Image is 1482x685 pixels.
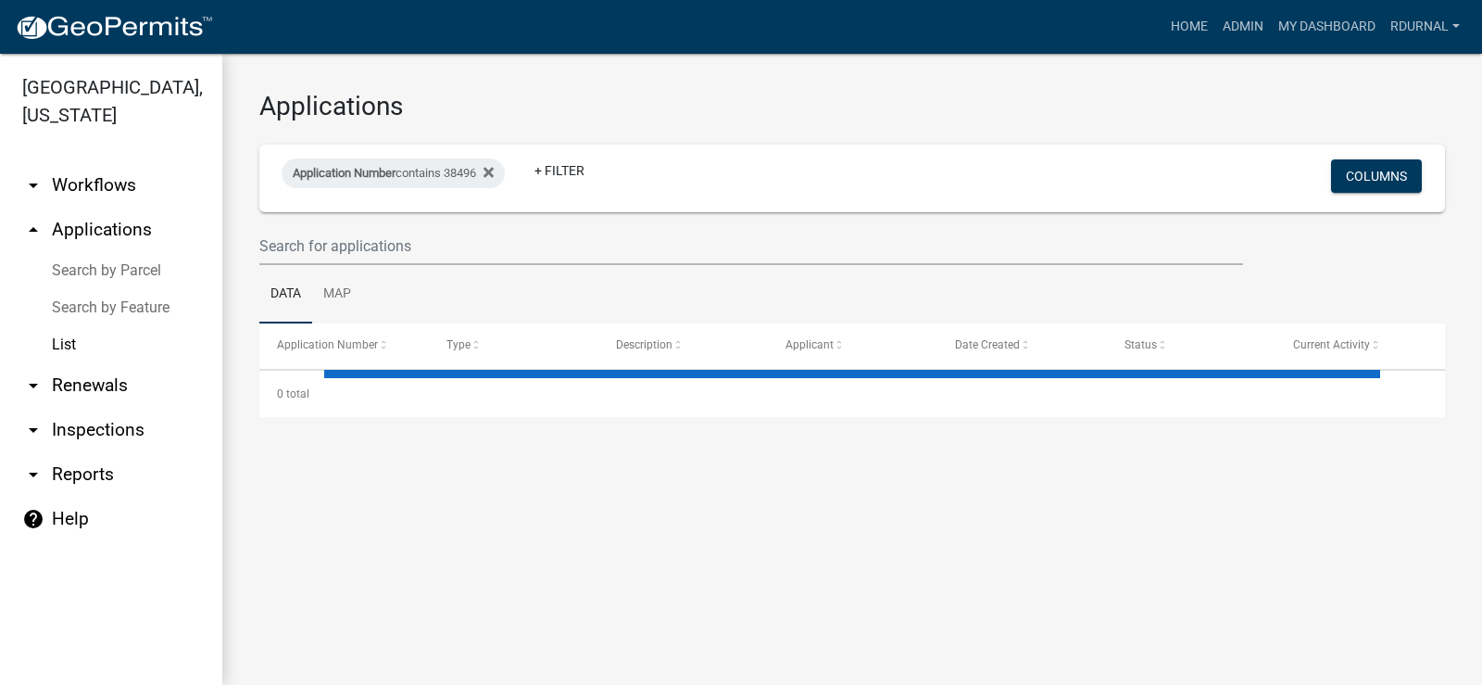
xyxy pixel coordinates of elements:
button: Columns [1331,159,1422,193]
datatable-header-cell: Description [598,323,768,368]
i: arrow_drop_down [22,374,44,397]
h3: Applications [259,91,1445,122]
datatable-header-cell: Applicant [768,323,937,368]
a: + Filter [520,154,599,187]
div: 0 total [259,371,1445,417]
span: Current Activity [1293,338,1370,351]
datatable-header-cell: Date Created [936,323,1106,368]
span: Date Created [955,338,1020,351]
a: Admin [1215,9,1271,44]
datatable-header-cell: Application Number [259,323,429,368]
a: Map [312,265,362,324]
datatable-header-cell: Type [429,323,598,368]
datatable-header-cell: Current Activity [1275,323,1445,368]
div: contains 38496 [282,159,505,188]
i: arrow_drop_down [22,419,44,441]
span: Applicant [785,338,834,351]
datatable-header-cell: Status [1106,323,1275,368]
a: Home [1163,9,1215,44]
span: Application Number [277,338,378,351]
span: Type [446,338,471,351]
a: Data [259,265,312,324]
span: Application Number [293,166,396,180]
i: help [22,508,44,530]
i: arrow_drop_down [22,463,44,486]
span: Status [1124,338,1156,351]
a: My Dashboard [1271,9,1383,44]
a: rdurnal [1383,9,1467,44]
i: arrow_drop_up [22,219,44,241]
input: Search for applications [259,227,1243,265]
span: Description [616,338,672,351]
i: arrow_drop_down [22,174,44,197]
